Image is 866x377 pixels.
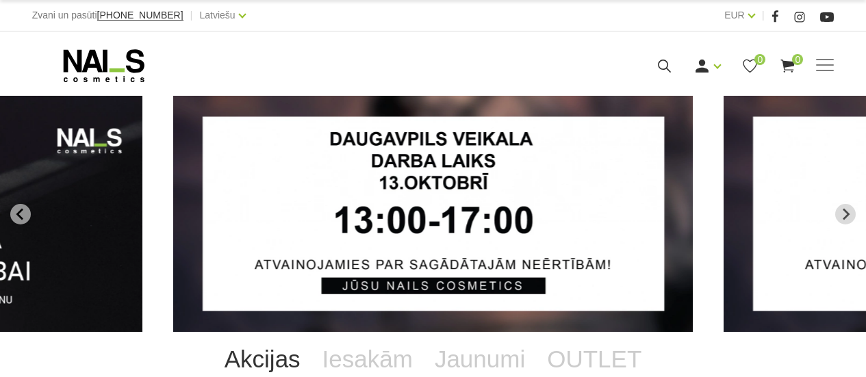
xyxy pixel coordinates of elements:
a: 0 [741,57,759,75]
li: 1 of 13 [173,96,693,332]
a: EUR [724,7,745,23]
button: Next slide [835,204,856,224]
a: 0 [779,57,796,75]
div: Zvani un pasūti [32,7,183,24]
button: Go to last slide [10,204,31,224]
a: [PHONE_NUMBER] [97,10,183,21]
span: | [190,7,193,24]
span: 0 [792,54,803,65]
span: 0 [754,54,765,65]
span: | [762,7,765,24]
a: Latviešu [200,7,235,23]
